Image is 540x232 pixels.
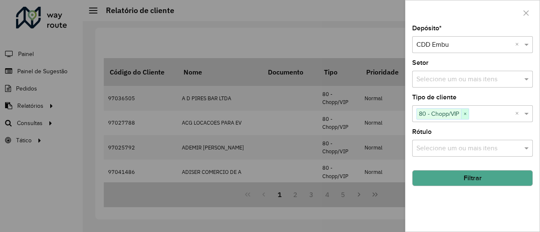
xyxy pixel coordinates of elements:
[461,109,469,119] span: ×
[412,127,432,137] label: Rótulo
[412,170,533,186] button: Filtrar
[412,23,442,33] label: Depósito
[412,58,429,68] label: Setor
[515,109,522,119] span: Clear all
[412,92,456,102] label: Tipo de cliente
[515,40,522,50] span: Clear all
[417,109,461,119] span: 80 - Chopp/VIP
